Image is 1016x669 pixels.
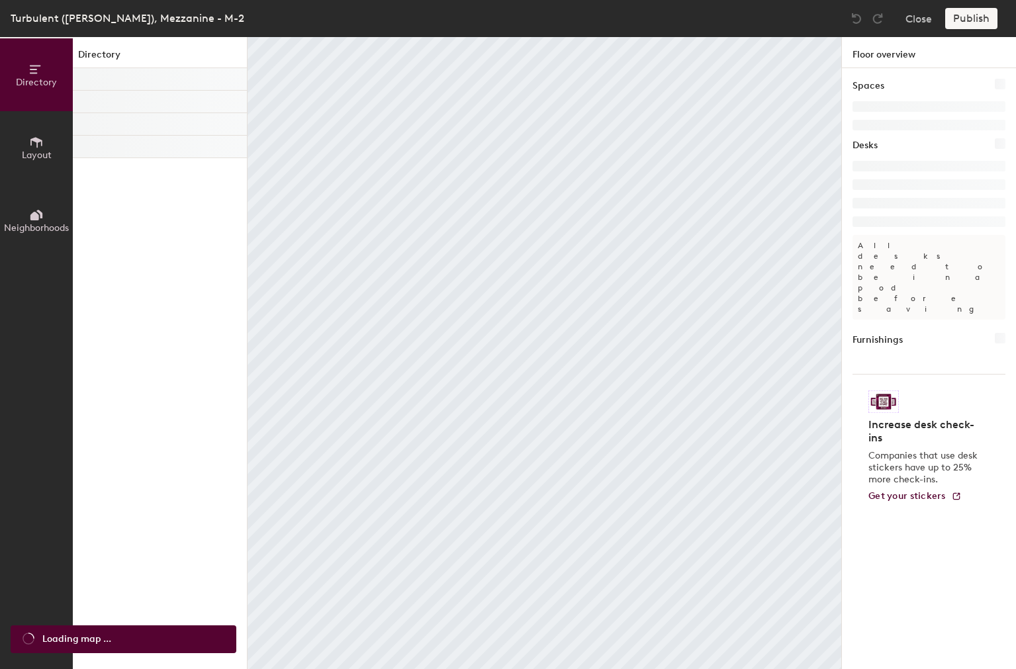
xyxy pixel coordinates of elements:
canvas: Map [248,37,841,669]
img: Redo [871,12,884,25]
button: Close [905,8,932,29]
img: Undo [850,12,863,25]
span: Get your stickers [868,490,946,502]
p: All desks need to be in a pod before saving [853,235,1005,320]
h1: Directory [73,48,247,68]
a: Get your stickers [868,491,962,502]
h1: Furnishings [853,333,903,347]
span: Neighborhoods [4,222,69,234]
span: Layout [22,150,52,161]
h1: Floor overview [842,37,1016,68]
p: Companies that use desk stickers have up to 25% more check-ins. [868,450,982,486]
img: Sticker logo [868,390,899,413]
h4: Increase desk check-ins [868,418,982,445]
span: Directory [16,77,57,88]
div: Turbulent ([PERSON_NAME]), Mezzanine - M-2 [11,10,244,26]
span: Loading map ... [42,632,111,647]
h1: Spaces [853,79,884,93]
h1: Desks [853,138,878,153]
